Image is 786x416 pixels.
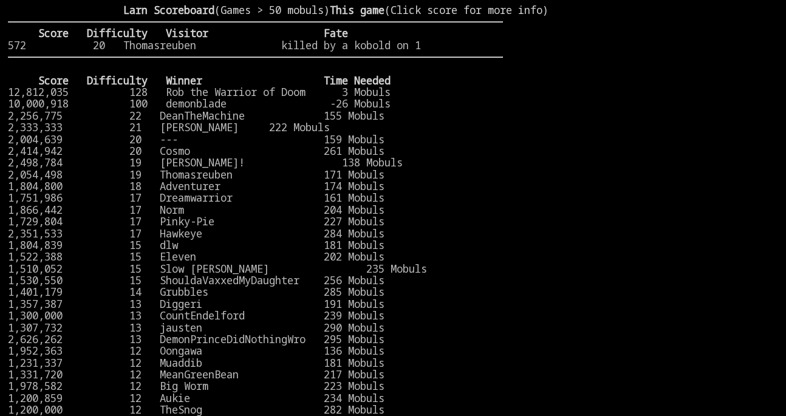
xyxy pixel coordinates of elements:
[8,214,384,228] a: 1,729,804 17 Pinky-Pie 227 Mobuls
[8,332,384,346] a: 2,626,262 13 DemonPrinceDidNothingWro 295 Mobuls
[38,26,348,40] b: Score Difficulty Visitor Fate
[8,367,384,381] a: 1,331,720 12 MeanGreenBean 217 Mobuls
[8,120,330,134] a: 2,333,333 21 [PERSON_NAME] 222 Mobuls
[8,273,384,287] a: 1,530,550 15 ShouldaVaxxedMyDaughter 256 Mobuls
[8,321,384,335] a: 1,307,732 13 jausten 290 Mobuls
[8,344,384,358] a: 1,952,363 12 Oongawa 136 Mobuls
[38,73,391,87] b: Score Difficulty Winner Time Needed
[8,38,421,52] a: 572 20 Thomasreuben killed by a kobold on 1
[8,262,427,276] a: 1,510,052 15 Slow [PERSON_NAME] 235 Mobuls
[123,3,214,17] b: Larn Scoreboard
[8,297,384,311] a: 1,357,387 13 Diggeri 191 Mobuls
[8,109,384,123] a: 2,256,775 22 DeanTheMachine 155 Mobuls
[8,309,384,322] a: 1,300,000 13 CountEndelford 239 Mobuls
[8,168,384,182] a: 2,054,498 19 Thomasreuben 171 Mobuls
[8,4,503,395] larn: (Games > 50 mobuls) (Click score for more info) Click on a score for more information ---- Reload...
[8,379,384,393] a: 1,978,582 12 Big Worm 223 Mobuls
[8,356,384,370] a: 1,231,337 12 Muaddib 181 Mobuls
[8,203,384,217] a: 1,866,442 17 Norm 204 Mobuls
[8,97,391,111] a: 10,000,918 100 demonblade -26 Mobuls
[8,85,391,99] a: 12,812,035 128 Rob the Warrior of Doom 3 Mobuls
[8,191,384,205] a: 1,751,986 17 Dreamwarrior 161 Mobuls
[8,144,384,158] a: 2,414,942 20 Cosmo 261 Mobuls
[8,155,403,169] a: 2,498,784 19 [PERSON_NAME]! 138 Mobuls
[8,227,384,240] a: 2,351,533 17 Hawkeye 284 Mobuls
[8,179,384,193] a: 1,804,800 18 Adventurer 174 Mobuls
[8,238,384,252] a: 1,804,839 15 dlw 181 Mobuls
[8,250,384,264] a: 1,522,388 15 Eleven 202 Mobuls
[8,391,384,405] a: 1,200,859 12 Aukie 234 Mobuls
[8,132,384,146] a: 2,004,639 20 --- 159 Mobuls
[8,285,384,299] a: 1,401,179 14 Grubbles 285 Mobuls
[330,3,384,17] b: This game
